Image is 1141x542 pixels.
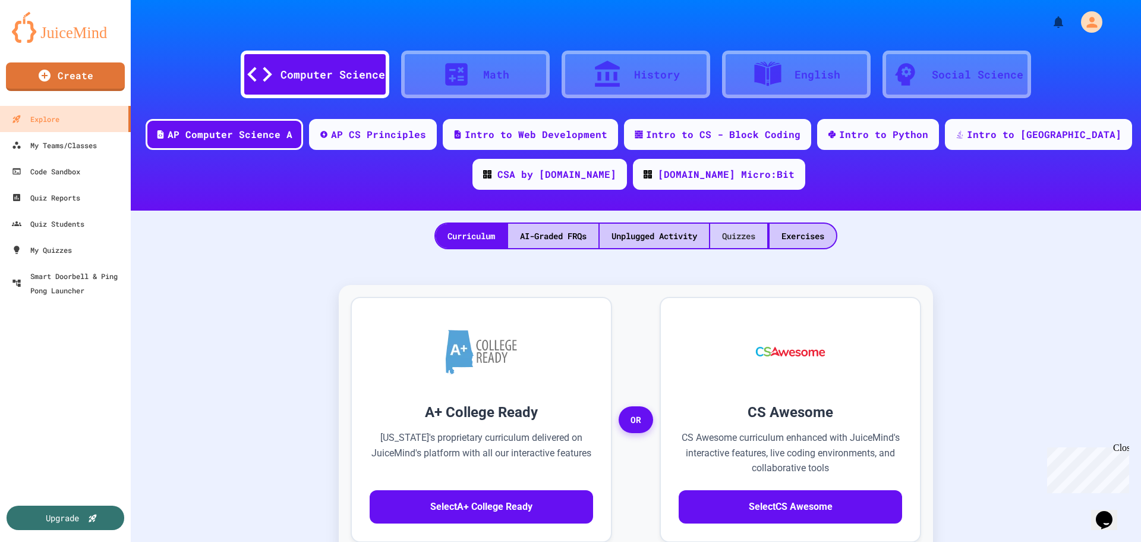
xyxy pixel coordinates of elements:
[644,170,652,178] img: CODE_logo_RGB.png
[770,224,836,248] div: Exercises
[1042,443,1129,493] iframe: chat widget
[465,127,607,142] div: Intro to Web Development
[679,402,902,423] h3: CS Awesome
[508,224,598,248] div: AI-Graded FRQs
[331,127,426,142] div: AP CS Principles
[370,490,593,524] button: SelectA+ College Ready
[436,224,507,248] div: Curriculum
[658,167,795,181] div: [DOMAIN_NAME] Micro:Bit
[12,138,97,152] div: My Teams/Classes
[646,127,800,142] div: Intro to CS - Block Coding
[12,112,59,126] div: Explore
[1091,494,1129,530] iframe: chat widget
[12,269,126,297] div: Smart Doorbell & Ping Pong Launcher
[600,224,709,248] div: Unplugged Activity
[370,402,593,423] h3: A+ College Ready
[280,67,385,83] div: Computer Science
[12,243,72,257] div: My Quizzes
[5,5,82,76] div: Chat with us now!Close
[679,490,902,524] button: SelectCS Awesome
[12,12,119,43] img: logo-orange.svg
[12,190,80,205] div: Quiz Reports
[483,67,509,83] div: Math
[634,67,680,83] div: History
[46,512,79,524] div: Upgrade
[795,67,840,83] div: English
[1068,8,1105,36] div: My Account
[483,170,491,178] img: CODE_logo_RGB.png
[446,330,517,374] img: A+ College Ready
[168,127,292,142] div: AP Computer Science A
[744,316,837,387] img: CS Awesome
[1029,12,1068,32] div: My Notifications
[967,127,1121,142] div: Intro to [GEOGRAPHIC_DATA]
[6,62,125,91] a: Create
[679,430,902,476] p: CS Awesome curriculum enhanced with JuiceMind's interactive features, live coding environments, a...
[839,127,928,142] div: Intro to Python
[497,167,616,181] div: CSA by [DOMAIN_NAME]
[12,164,80,178] div: Code Sandbox
[932,67,1023,83] div: Social Science
[12,217,84,231] div: Quiz Students
[619,406,653,434] span: OR
[710,224,767,248] div: Quizzes
[370,430,593,476] p: [US_STATE]'s proprietary curriculum delivered on JuiceMind's platform with all our interactive fe...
